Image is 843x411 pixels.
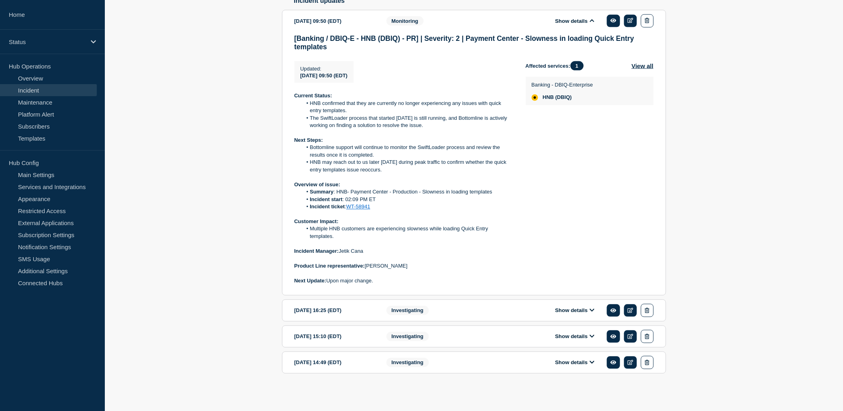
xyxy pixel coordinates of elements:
li: : HNB- Payment Center - Production - Slowness in loading templates [302,189,513,196]
div: affected [532,95,538,101]
strong: Overview of issue: [294,182,340,188]
span: 1 [571,61,584,71]
span: Monitoring [386,16,424,26]
li: HNB confirmed that they are currently no longer experiencing any issues with quick entry templates. [302,100,513,115]
p: Status [9,38,86,45]
div: [DATE] 14:49 (EDT) [294,356,374,369]
a: WT-58941 [346,204,370,210]
div: [DATE] 16:25 (EDT) [294,304,374,317]
button: Show details [553,18,597,24]
li: : 02:09 PM ET [302,196,513,203]
strong: Summary [310,189,334,195]
button: Show details [553,307,597,314]
li: HNB may reach out to us later [DATE] during peak traffic to confirm whether the quick entry templ... [302,159,513,174]
button: Show details [553,333,597,340]
li: Multiple HNB customers are experiencing slowness while loading Quick Entry templates. [302,226,513,240]
strong: Incident start [310,197,343,203]
p: [PERSON_NAME] [294,263,513,270]
strong: Next Update: [294,278,326,284]
p: Banking - DBIQ-Enterprise [532,82,593,88]
div: [DATE] 15:10 (EDT) [294,330,374,343]
div: [DATE] 09:50 (EDT) [294,14,374,28]
span: HNB (DBIQ) [543,95,572,101]
p: Updated : [300,66,348,72]
button: Show details [553,359,597,366]
span: Investigating [386,306,429,315]
strong: Incident Manager: [294,248,339,254]
strong: Customer Impact: [294,219,339,225]
li: Bottomline support will continue to monitor the SwiftLoader process and review the results once i... [302,144,513,159]
span: Investigating [386,332,429,341]
button: View all [632,61,654,71]
strong: Next Steps: [294,137,323,143]
p: Jetik Cana [294,248,513,255]
span: Investigating [386,358,429,367]
li: : [302,203,513,211]
span: [DATE] 09:50 (EDT) [300,73,348,79]
span: Affected services: [526,61,588,71]
li: The SwiftLoader process that started [DATE] is still running, and Bottomline is actively working ... [302,115,513,130]
strong: Incident ticket [310,204,345,210]
strong: Product Line representative: [294,263,365,269]
strong: Current Status: [294,93,332,99]
h3: [Banking / DBIQ-E - HNB (DBIQ) - PR] | Severity: 2 | Payment Center - Slowness in loading Quick E... [294,34,654,51]
p: Upon major change. [294,278,513,285]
